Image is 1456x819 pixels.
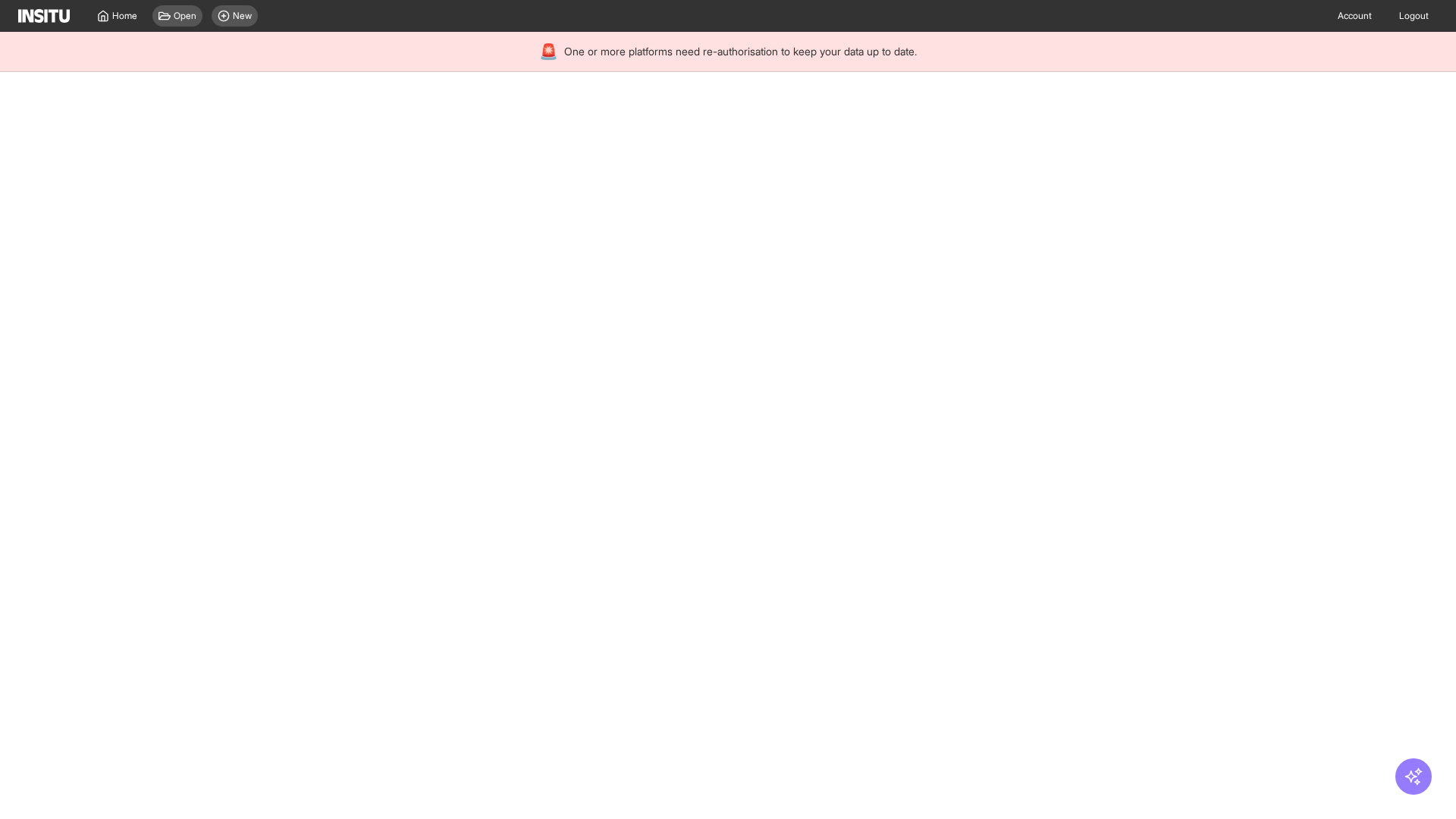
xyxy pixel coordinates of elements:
[112,10,137,22] span: Home
[233,10,252,22] span: New
[174,10,196,22] span: Open
[18,9,70,23] img: Logo
[564,44,917,59] span: One or more platforms need re-authorisation to keep your data up to date.
[539,41,558,62] div: 🚨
